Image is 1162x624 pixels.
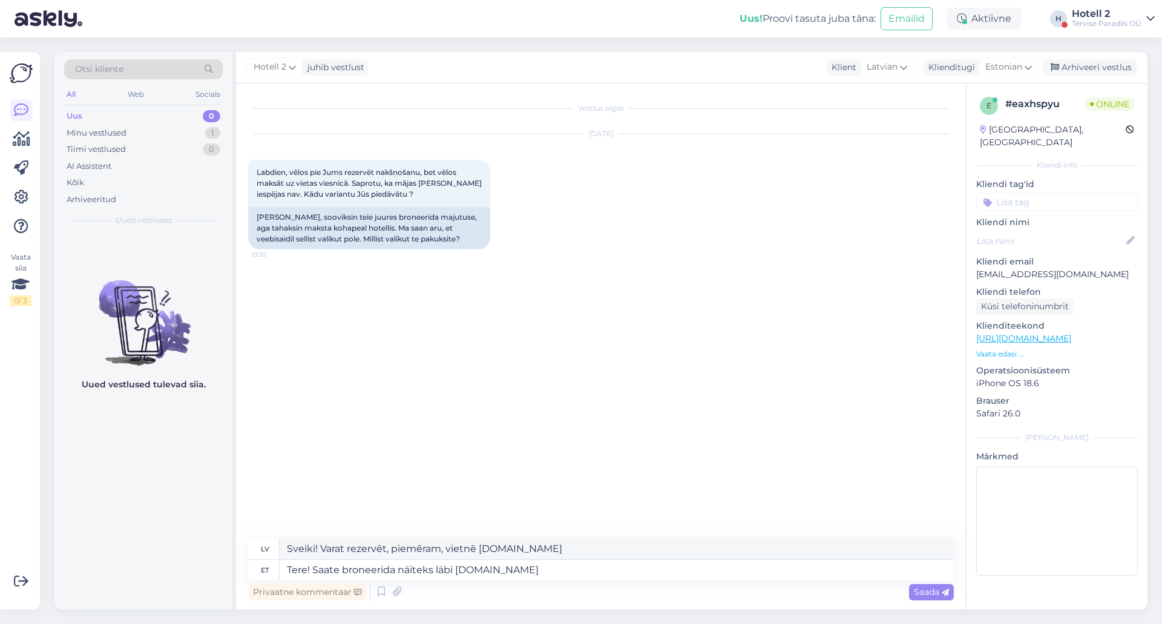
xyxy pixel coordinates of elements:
div: [GEOGRAPHIC_DATA], [GEOGRAPHIC_DATA] [980,123,1126,149]
p: Safari 26.0 [976,407,1138,420]
p: Kliendi telefon [976,286,1138,298]
div: Web [125,87,146,102]
div: Kliendi info [976,160,1138,171]
span: Hotell 2 [254,61,286,74]
b: Uus! [740,13,763,24]
a: [URL][DOMAIN_NAME] [976,333,1071,344]
span: Saada [914,586,949,597]
input: Lisa nimi [977,234,1124,248]
div: Tiimi vestlused [67,143,126,156]
span: Labdien, vēlos pie Jums rezervēt nakšņošanu, bet vēlos maksāt uz vietas viesnīcā. Saprotu, ka māj... [257,168,484,199]
p: Uued vestlused tulevad siia. [82,378,206,391]
span: 13:32 [252,250,297,259]
div: Vestlus algas [248,103,954,114]
div: 0 / 3 [10,295,31,306]
div: Küsi telefoninumbrit [976,298,1074,315]
p: Kliendi nimi [976,216,1138,229]
div: [DATE] [248,128,954,139]
p: [EMAIL_ADDRESS][DOMAIN_NAME] [976,268,1138,281]
p: Operatsioonisüsteem [976,364,1138,377]
textarea: Tere! Saate broneerida näiteks läbi [DOMAIN_NAME] [280,560,954,580]
div: et [261,560,269,580]
div: All [64,87,78,102]
div: Proovi tasuta juba täna: [740,11,876,26]
p: Vaata edasi ... [976,349,1138,360]
div: Socials [193,87,223,102]
div: # eaxhspyu [1005,97,1085,111]
div: [PERSON_NAME] [976,432,1138,443]
img: Askly Logo [10,62,33,85]
span: Estonian [985,61,1022,74]
div: lv [261,539,269,559]
span: e [986,101,991,110]
div: Aktiivne [947,8,1021,30]
div: 1 [205,127,220,139]
input: Lisa tag [976,193,1138,211]
a: Hotell 2Tervise Paradiis OÜ [1072,9,1155,28]
div: 0 [203,143,220,156]
p: Klienditeekond [976,320,1138,332]
p: Kliendi tag'id [976,178,1138,191]
div: [PERSON_NAME], sooviksin teie juures broneerida majutuse, aga tahaksin maksta kohapeal hotellis. ... [248,207,490,249]
div: Kõik [67,177,84,189]
div: Arhiveeritud [67,194,116,206]
p: Brauser [976,395,1138,407]
div: Klienditugi [924,61,975,74]
div: Privaatne kommentaar [248,584,366,600]
div: Vaata siia [10,252,31,306]
button: Emailid [881,7,933,30]
span: Otsi kliente [75,63,123,76]
span: Online [1085,97,1134,111]
div: Uus [67,110,82,122]
div: H [1050,10,1067,27]
span: Latvian [867,61,898,74]
div: juhib vestlust [303,61,364,74]
p: Kliendi email [976,255,1138,268]
div: Hotell 2 [1072,9,1141,19]
div: 0 [203,110,220,122]
div: Klient [827,61,856,74]
img: No chats [54,258,232,367]
span: Uued vestlused [116,215,172,226]
div: Minu vestlused [67,127,126,139]
p: Märkmed [976,450,1138,463]
textarea: Sveiki! Varat rezervēt, piemēram, vietnē [DOMAIN_NAME] [280,539,954,559]
div: Arhiveeri vestlus [1043,59,1137,76]
div: Tervise Paradiis OÜ [1072,19,1141,28]
p: iPhone OS 18.6 [976,377,1138,390]
div: AI Assistent [67,160,111,172]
